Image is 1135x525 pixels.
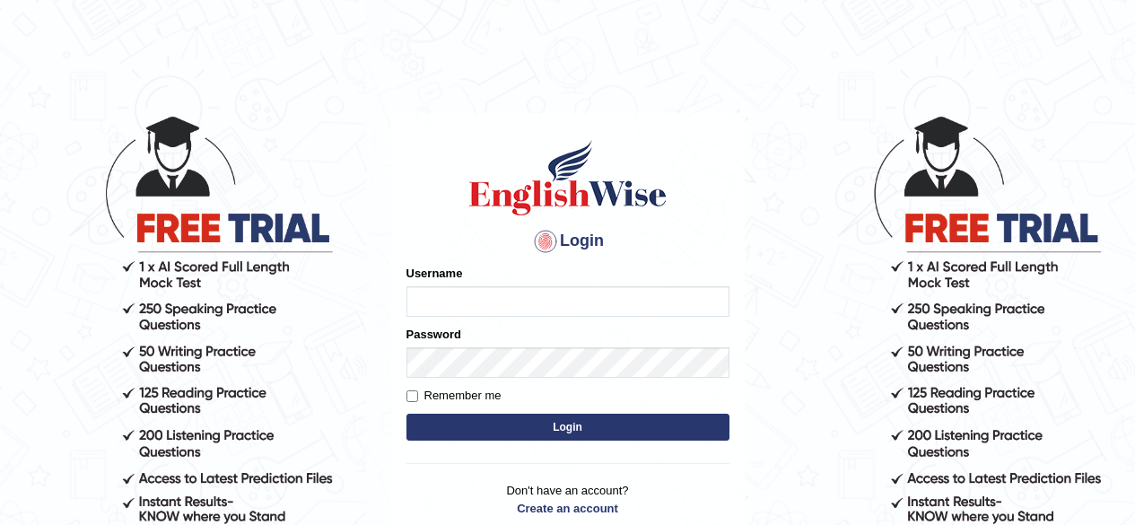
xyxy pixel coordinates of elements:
[406,265,463,282] label: Username
[406,390,418,402] input: Remember me
[406,387,502,405] label: Remember me
[406,500,729,517] a: Create an account
[406,326,461,343] label: Password
[406,414,729,441] button: Login
[406,227,729,256] h4: Login
[466,137,670,218] img: Logo of English Wise sign in for intelligent practice with AI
